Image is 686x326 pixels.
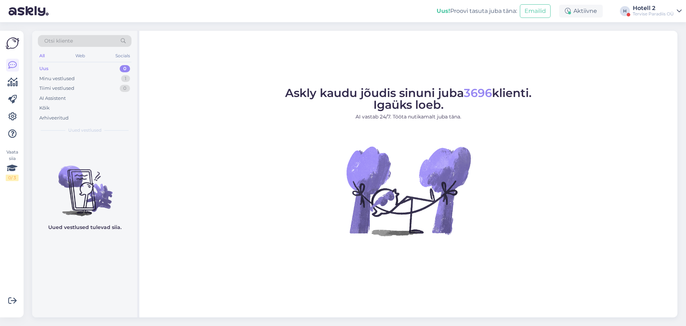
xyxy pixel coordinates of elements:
[114,51,131,60] div: Socials
[633,5,674,11] div: Hotell 2
[633,11,674,17] div: Tervise Paradiis OÜ
[39,95,66,102] div: AI Assistent
[520,4,551,18] button: Emailid
[39,104,50,112] div: Kõik
[620,6,630,16] div: H
[121,75,130,82] div: 1
[6,149,19,181] div: Vaata siia
[39,115,69,122] div: Arhiveeritud
[39,65,49,72] div: Uus
[437,7,517,15] div: Proovi tasuta juba täna:
[48,224,121,231] p: Uued vestlused tulevad siia.
[39,75,75,82] div: Minu vestlused
[437,8,450,14] b: Uus!
[39,85,74,92] div: Tiimi vestlused
[32,153,137,217] img: No chats
[633,5,682,17] a: Hotell 2Tervise Paradiis OÜ
[120,85,130,92] div: 0
[120,65,130,72] div: 0
[74,51,86,60] div: Web
[38,51,46,60] div: All
[68,127,101,133] span: Uued vestlused
[464,86,492,100] span: 3696
[285,113,532,121] p: AI vastab 24/7. Tööta nutikamalt juba täna.
[6,175,19,181] div: 0 / 3
[6,37,19,50] img: Askly Logo
[44,37,73,45] span: Otsi kliente
[285,86,532,112] span: Askly kaudu jõudis sinuni juba klienti. Igaüks loeb.
[559,5,603,18] div: Aktiivne
[344,126,473,255] img: No Chat active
